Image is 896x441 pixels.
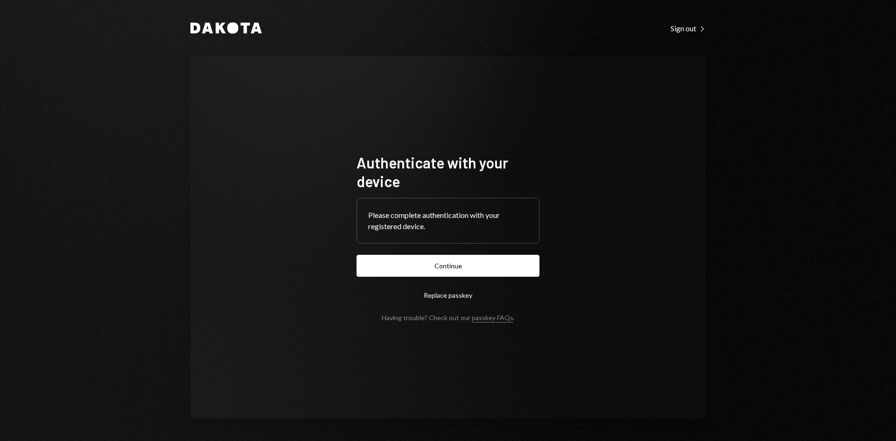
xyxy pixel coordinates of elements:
[357,153,539,190] h1: Authenticate with your device
[382,314,515,322] div: Having trouble? Check out our .
[671,23,706,33] a: Sign out
[368,210,528,232] div: Please complete authentication with your registered device.
[671,24,706,33] div: Sign out
[357,284,539,306] button: Replace passkey
[357,255,539,277] button: Continue
[472,314,513,322] a: passkey FAQs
